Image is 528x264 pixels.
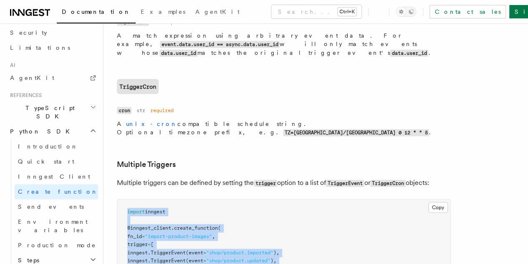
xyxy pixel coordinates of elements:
a: Production mode [15,238,98,253]
a: unix-cron [126,120,177,127]
code: expression [117,19,149,26]
span: Quick start [18,158,74,165]
span: TypeScript SDK [7,104,90,120]
a: Contact sales [429,5,506,18]
code: cron [117,107,131,114]
span: Send events [18,203,84,210]
a: Limitations [7,40,98,55]
span: inngest. [127,258,151,264]
span: ), [270,258,276,264]
span: Environment variables [18,218,88,233]
span: = [203,250,206,256]
span: = [142,233,145,239]
span: ( [218,225,221,231]
button: Copy [428,202,448,213]
code: TriggerEvent [326,180,364,187]
a: Introduction [15,139,98,154]
button: Toggle dark mode [396,7,416,17]
span: trigger [127,241,148,247]
span: fn_id [127,233,142,239]
span: Python SDK [7,127,75,136]
a: TriggerCron [117,79,159,94]
span: inngest. [127,250,151,256]
span: References [7,92,42,99]
a: Quick start [15,154,98,169]
span: "shop/product.updated" [206,258,270,264]
span: import [127,209,145,215]
dd: str [136,107,145,114]
button: TypeScript SDK [7,100,98,124]
code: trigger [254,180,277,187]
span: Create function [18,188,98,195]
a: Examples [136,3,190,23]
a: Create function [15,184,98,199]
span: (event [186,250,203,256]
a: Inngest Client [15,169,98,184]
span: (event [186,258,203,264]
span: = [148,241,151,247]
span: AgentKit [195,8,240,15]
p: Multiple triggers can be defined by setting the option to a list of or objects: [117,177,451,189]
span: AgentKit [10,74,54,81]
span: [ [151,241,154,247]
a: Security [7,25,98,40]
a: Documentation [57,3,136,23]
code: data.user_id [390,50,428,57]
code: TriggerCron [370,180,405,187]
span: inngest [145,209,165,215]
a: AgentKit [190,3,245,23]
span: , [212,233,215,239]
span: TriggerEvent [151,250,186,256]
span: TriggerEvent [151,258,186,264]
span: Examples [141,8,185,15]
span: "import-product-images" [145,233,212,239]
span: Production mode [18,242,96,249]
span: AI [7,62,15,69]
span: . [171,225,174,231]
code: data.user_id [159,50,197,57]
button: Python SDK [7,124,98,139]
span: ), [273,250,279,256]
a: Multiple Triggers [117,159,176,170]
kbd: Ctrl+K [338,8,356,16]
code: TZ=[GEOGRAPHIC_DATA]/[GEOGRAPHIC_DATA] 0 12 * * 5 [283,129,429,136]
span: create_function [174,225,218,231]
a: Environment variables [15,214,98,238]
span: Security [10,29,47,36]
p: A match expression using arbitrary event data. For example, will only match events whose matches ... [117,31,437,57]
span: Limitations [10,44,70,51]
dd: required [150,107,174,114]
a: Send events [15,199,98,214]
a: AgentKit [7,70,98,85]
span: Inngest Client [18,173,90,180]
span: "shop/product.imported" [206,250,273,256]
p: A compatible schedule string. Optional timezone prefix, e.g. . [117,120,437,137]
span: @inngest_client [127,225,171,231]
span: = [203,258,206,264]
button: Search...Ctrl+K [271,5,361,18]
span: Documentation [62,8,131,15]
code: event.data.user_id == async.data.user_id [160,41,280,48]
span: Introduction [18,143,78,150]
